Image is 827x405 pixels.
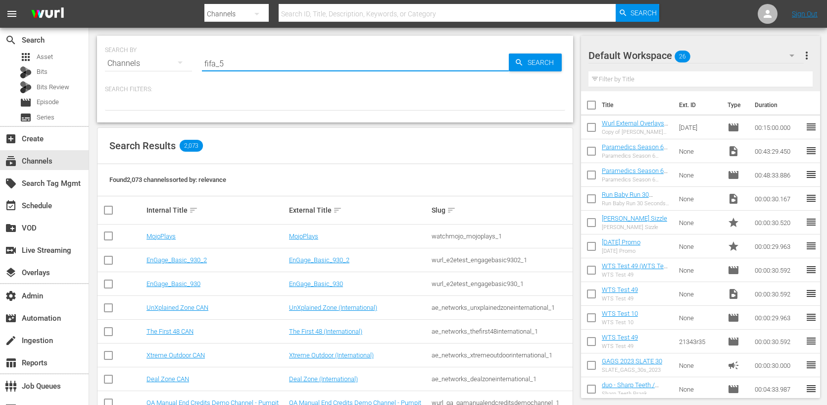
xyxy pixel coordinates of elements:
[5,155,17,167] span: Channels
[146,304,208,311] a: UnXplained Zone CAN
[602,295,638,302] div: WTS Test 49
[602,286,638,293] a: WTS Test 49
[673,91,722,119] th: Ext. ID
[792,10,818,18] a: Sign Out
[751,353,805,377] td: 00:00:30.000
[602,319,638,326] div: WTS Test 10
[728,121,739,133] span: Episode
[20,51,32,63] span: Asset
[675,353,724,377] td: None
[751,258,805,282] td: 00:00:30.592
[805,335,817,347] span: reorder
[602,119,668,142] a: Wurl External Overlays (Wurl External Overlays (VARIANT))
[749,91,808,119] th: Duration
[5,177,17,189] span: Search Tag Mgmt
[616,4,659,22] button: Search
[728,217,739,229] span: Promo
[602,272,671,278] div: WTS Test 49
[728,336,739,347] span: Episode
[602,143,668,158] a: Paramedics Season 6 Episode 4
[602,215,667,222] a: [PERSON_NAME] Sizzle
[602,91,673,119] th: Title
[805,383,817,395] span: reorder
[805,169,817,180] span: reorder
[432,232,571,240] div: watchmojo_mojoplays_1
[602,391,671,397] div: Sharp Teeth Prank
[146,232,176,240] a: MojoPlays
[805,311,817,323] span: reorder
[602,262,669,277] a: WTS Test 49 (WTS Test 49 (00:00:00))
[5,200,17,212] span: Schedule
[432,375,571,383] div: ae_networks_dealzoneinternational_1
[524,54,562,71] span: Search
[5,312,17,324] span: Automation
[801,44,813,67] button: more_vert
[146,256,207,264] a: EnGage_Basic_930_2
[20,112,32,123] span: Series
[602,129,671,135] div: Copy of [PERSON_NAME] External Overlays
[5,244,17,256] span: Live Streaming
[728,264,739,276] span: Episode
[5,133,17,145] span: Create
[675,163,724,187] td: None
[675,187,724,211] td: None
[289,256,349,264] a: EnGage_Basic_930_2
[675,306,724,330] td: None
[805,192,817,204] span: reorder
[37,67,48,77] span: Bits
[805,264,817,276] span: reorder
[602,224,667,231] div: [PERSON_NAME] Sizzle
[37,82,69,92] span: Bits Review
[728,312,739,324] span: Episode
[5,357,17,369] span: Reports
[751,163,805,187] td: 00:48:33.886
[602,381,659,396] a: duo - Sharp Teeth / Caught Cheating
[751,282,805,306] td: 00:00:30.592
[109,176,226,183] span: Found 2,073 channels sorted by: relevance
[432,280,571,288] div: wurl_e2etest_engagebasic930_1
[432,204,571,216] div: Slug
[289,204,429,216] div: External Title
[805,216,817,228] span: reorder
[675,330,724,353] td: 21343r35
[805,288,817,299] span: reorder
[728,383,739,395] span: Episode
[751,139,805,163] td: 00:43:29.450
[432,304,571,311] div: ae_networks_unxplainedzoneinternational_1
[751,306,805,330] td: 00:00:29.963
[675,282,724,306] td: None
[602,176,671,183] div: Paramedics Season 6 Episode 4
[5,290,17,302] span: Admin
[105,50,192,77] div: Channels
[146,351,205,359] a: Xtreme Outdoor CAN
[20,97,32,109] span: Episode
[5,335,17,347] span: Ingestion
[751,377,805,401] td: 00:04:33.987
[675,234,724,258] td: None
[602,248,640,254] div: [DATE] Promo
[602,357,662,365] a: GAGS 2023 SLATE 30
[728,359,739,371] span: Ad
[805,240,817,252] span: reorder
[37,113,54,122] span: Series
[751,330,805,353] td: 00:00:30.592
[675,139,724,163] td: None
[675,258,724,282] td: None
[146,328,194,335] a: The First 48 CAN
[289,280,343,288] a: EnGage_Basic_930
[289,232,318,240] a: MojoPlays
[631,4,657,22] span: Search
[602,367,662,373] div: SLATE_GAGS_30s_2023
[751,211,805,234] td: 00:00:30.520
[801,50,813,61] span: more_vert
[805,121,817,133] span: reorder
[146,280,200,288] a: EnGage_Basic_930
[751,187,805,211] td: 00:00:30.167
[6,8,18,20] span: menu
[432,256,571,264] div: wurl_e2etest_engagebasic9302_1
[180,140,203,152] span: 2,073
[5,380,17,392] span: Job Queues
[146,204,286,216] div: Internal Title
[146,375,189,383] a: Deal Zone CAN
[509,54,562,71] button: Search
